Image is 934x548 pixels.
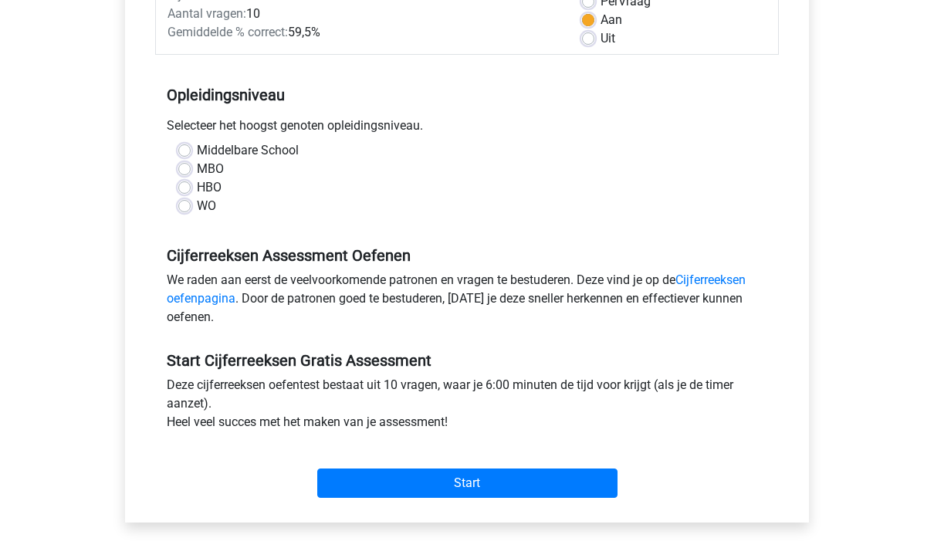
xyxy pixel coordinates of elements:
h5: Opleidingsniveau [167,79,767,110]
label: Uit [601,29,615,48]
h5: Cijferreeksen Assessment Oefenen [167,246,767,265]
input: Start [317,469,618,498]
span: Aantal vragen: [168,6,246,21]
label: MBO [197,160,224,178]
div: 59,5% [156,23,570,42]
div: Selecteer het hoogst genoten opleidingsniveau. [155,117,779,141]
label: Aan [601,11,622,29]
h5: Start Cijferreeksen Gratis Assessment [167,351,767,370]
div: 10 [156,5,570,23]
span: Gemiddelde % correct: [168,25,288,39]
div: We raden aan eerst de veelvoorkomende patronen en vragen te bestuderen. Deze vind je op de . Door... [155,271,779,333]
label: Middelbare School [197,141,299,160]
label: WO [197,197,216,215]
label: HBO [197,178,222,197]
div: Deze cijferreeksen oefentest bestaat uit 10 vragen, waar je 6:00 minuten de tijd voor krijgt (als... [155,376,779,438]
